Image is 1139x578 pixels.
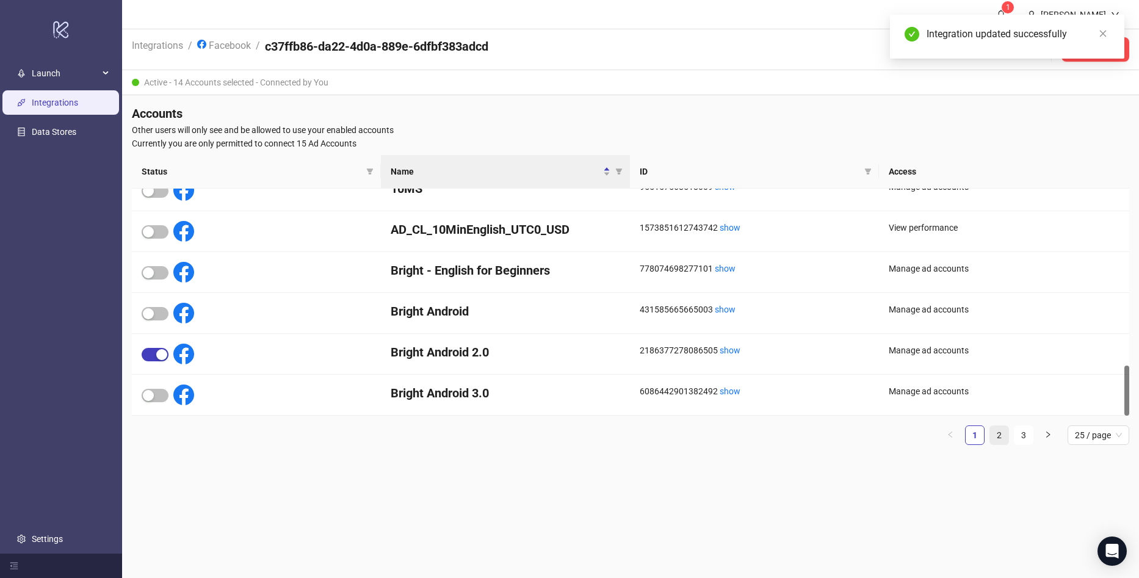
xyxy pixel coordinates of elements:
div: Manage ad accounts [889,385,1119,398]
a: Integrations [129,38,186,51]
th: Access [879,155,1129,189]
span: menu-fold [10,562,18,570]
sup: 1 [1002,1,1014,13]
a: Integrations [32,98,78,107]
a: Facebook [195,38,253,51]
div: 1573851612743742 [640,221,869,234]
a: Settings [32,534,63,544]
span: rocket [17,69,26,78]
a: Data Stores [32,127,76,137]
span: close [1099,29,1107,38]
div: Manage ad accounts [889,344,1119,357]
h4: Bright Android 3.0 [391,385,620,402]
a: 2 [990,426,1008,444]
h4: Bright Android 2.0 [391,344,620,361]
li: / [256,38,260,61]
h4: 10MS [391,180,620,197]
a: show [720,386,740,396]
a: show [720,223,740,233]
div: Active - 14 Accounts selected - Connected by You [122,70,1139,95]
span: filter [864,168,872,175]
li: Next Page [1038,425,1058,445]
a: 1 [966,426,984,444]
span: filter [364,162,376,181]
button: left [941,425,960,445]
a: 3 [1014,426,1033,444]
a: show [715,305,736,314]
span: filter [862,162,874,181]
span: Other users will only see and be allowed to use your enabled accounts [132,123,1129,137]
h4: Bright Android [391,303,620,320]
li: 3 [1014,425,1033,445]
span: filter [613,162,625,181]
div: 431585665665003 [640,303,869,316]
span: Name [391,165,601,178]
div: [PERSON_NAME] [1036,8,1111,21]
span: user [1027,10,1036,19]
span: filter [366,168,374,175]
div: 2186377278086505 [640,344,869,357]
span: bell [997,10,1005,18]
li: / [188,38,192,61]
span: Launch [32,61,99,85]
th: Name [381,155,630,189]
div: Open Intercom Messenger [1097,536,1127,566]
div: Manage ad accounts [889,262,1119,275]
li: 2 [989,425,1009,445]
span: ID [640,165,859,178]
li: 1 [965,425,985,445]
span: right [1044,431,1052,438]
li: Previous Page [941,425,960,445]
h4: c37ffb86-da22-4d0a-889e-6dfbf383adcd [265,38,488,55]
span: filter [615,168,623,175]
a: show [720,345,740,355]
span: down [1111,10,1119,19]
span: 1 [1006,3,1010,12]
a: Close [1096,27,1110,40]
span: left [947,431,954,438]
span: check-circle [905,27,919,42]
div: View performance [889,221,1119,234]
h4: AD_CL_10MinEnglish_UTC0_USD [391,221,620,238]
h4: Bright - English for Beginners [391,262,620,279]
span: Status [142,165,361,178]
div: 778074698277101 [640,262,869,275]
div: Page Size [1068,425,1129,445]
div: 6086442901382492 [640,385,869,398]
button: right [1038,425,1058,445]
span: Currently you are only permitted to connect 15 Ad Accounts [132,137,1129,150]
span: 25 / page [1075,426,1122,444]
a: show [715,264,736,273]
div: Integration updated successfully [927,27,1110,42]
h4: Accounts [132,105,1129,122]
div: Manage ad accounts [889,303,1119,316]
